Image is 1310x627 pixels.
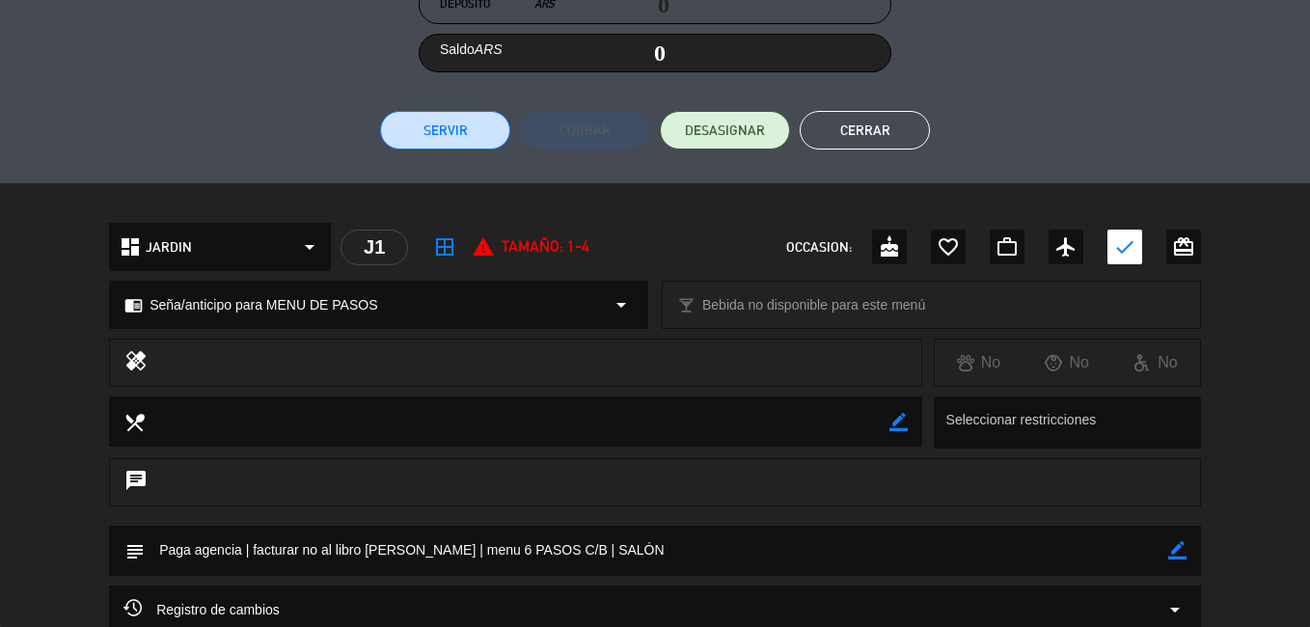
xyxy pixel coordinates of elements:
i: border_color [1168,541,1187,559]
button: DESASIGNAR [660,111,790,150]
em: ARS [475,41,503,57]
i: border_all [433,235,456,259]
span: DESASIGNAR [685,121,765,141]
i: local_bar [677,296,696,314]
span: Registro de cambios [123,598,280,621]
i: healing [124,349,148,376]
i: arrow_drop_down [610,293,633,316]
span: JARDIN [146,236,192,259]
div: J1 [341,230,408,265]
div: No [1111,350,1200,375]
span: Seña/anticipo para MENU DE PASOS [150,294,377,316]
i: arrow_drop_down [1163,598,1187,621]
div: No [935,350,1023,375]
span: OCCASION: [786,236,852,259]
i: arrow_drop_down [298,235,321,259]
i: card_giftcard [1172,235,1195,259]
i: dashboard [119,235,142,259]
div: No [1023,350,1111,375]
i: cake [878,235,901,259]
i: chrome_reader_mode [124,296,143,314]
i: work_outline [996,235,1019,259]
i: favorite_border [937,235,960,259]
i: report_problem [472,235,495,259]
label: Saldo [440,39,503,61]
div: Tamaño: 1-4 [472,234,589,259]
i: subject [123,540,145,561]
span: Bebida no disponible para este menú [702,294,925,316]
i: border_color [889,413,908,431]
button: Servir [380,111,510,150]
button: Cerrar [800,111,930,150]
i: chat [124,469,148,496]
button: Cobrar [520,111,650,150]
i: check [1113,235,1136,259]
i: local_dining [123,411,145,432]
i: airplanemode_active [1054,235,1078,259]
